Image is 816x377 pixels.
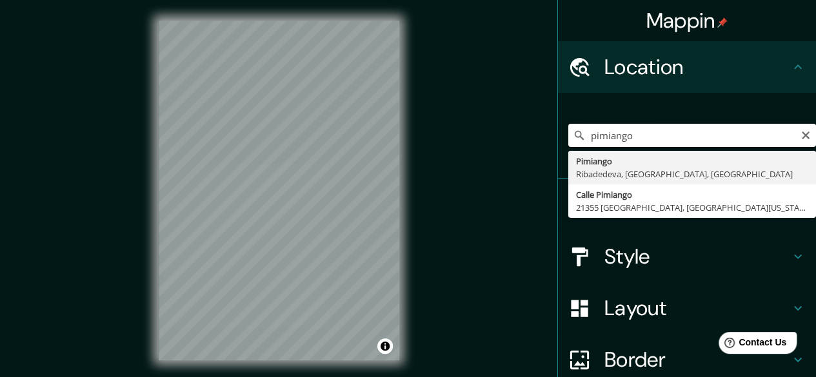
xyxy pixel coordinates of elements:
[604,244,790,269] h4: Style
[701,327,802,363] iframe: Help widget launcher
[604,347,790,372] h4: Border
[604,54,790,80] h4: Location
[801,128,811,140] button: Clear
[576,188,808,201] div: Calle Pimiango
[377,338,393,354] button: Toggle attribution
[576,201,808,214] div: 21355 [GEOGRAPHIC_DATA], [GEOGRAPHIC_DATA][US_STATE], [GEOGRAPHIC_DATA]
[576,155,808,168] div: Pimiango
[558,179,816,231] div: Pins
[604,295,790,321] h4: Layout
[558,282,816,334] div: Layout
[604,192,790,218] h4: Pins
[568,124,816,147] input: Pick your city or area
[646,8,728,34] h4: Mappin
[558,231,816,282] div: Style
[717,17,728,28] img: pin-icon.png
[159,21,399,360] canvas: Map
[576,168,808,180] div: Ribadedeva, [GEOGRAPHIC_DATA], [GEOGRAPHIC_DATA]
[558,41,816,93] div: Location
